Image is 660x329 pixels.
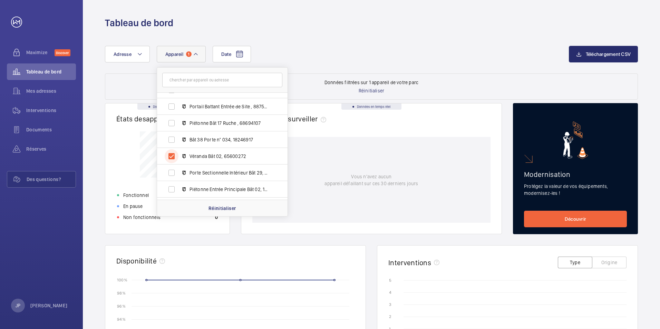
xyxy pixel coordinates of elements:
span: Véranda Bât 02, 65600272 [190,153,270,160]
text: 94 % [117,317,126,322]
span: appareils [146,114,187,123]
h2: États des [116,114,187,123]
button: Date [213,46,251,62]
text: 5 [389,278,391,283]
span: Des questions? [27,176,76,183]
p: Réinitialiser [359,87,384,94]
span: Adresse [114,51,132,57]
span: Porte Sectionnelle Intérieur Bât 29, 89858014 [190,169,270,176]
h2: Disponibilité [116,257,157,265]
span: Documents [26,126,76,133]
button: Adresse [105,46,150,62]
p: JP [16,302,20,309]
a: Découvrir [524,211,627,227]
h2: Appareils à [252,114,329,123]
p: Fonctionnel [123,192,149,199]
text: 3 [389,302,391,307]
p: En pause [123,203,143,210]
div: Données en temps réel [341,103,401,110]
span: Piétonne Entrée Principale Bât 02, 15664362 [190,186,270,193]
text: 2 [389,314,391,319]
span: Appareil [165,51,183,57]
button: Type [558,257,592,268]
text: 96 % [117,304,126,309]
text: 4 [389,290,391,295]
div: Données en temps réel [137,103,197,110]
button: Téléchargement CSV [569,46,638,62]
p: Protégez la valeur de vos équipements, modernisez-les ! [524,183,627,197]
p: Non fonctionnels [123,214,161,221]
span: Mes adresses [26,88,76,94]
text: 100 % [117,277,127,282]
h2: Interventions [388,258,431,267]
p: 0 [215,214,218,221]
span: Discover [55,49,70,56]
span: Bât 38 Porte n° 034, 18246917 [190,136,270,143]
button: Origine [592,257,627,268]
p: Vous n'avez aucun appareil défaillant sur ces 30 derniers jours [324,173,418,187]
p: Données filtrées sur 1 appareil de votre parc [324,79,418,86]
span: Téléchargement CSV [586,51,631,57]
input: Chercher par appareil ou adresse [162,73,282,87]
p: [PERSON_NAME] [30,302,68,309]
span: Piétonne Bât 17 Ruche , 68694107 [190,120,270,127]
span: Date [221,51,231,57]
span: Maximize [26,49,55,56]
h1: Tableau de bord [105,17,173,29]
text: 98 % [117,291,126,296]
span: surveiller [288,114,329,123]
img: marketing-card.svg [563,121,588,159]
p: Réinitialiser [208,205,236,212]
span: Réserves [26,146,76,152]
span: 1 [186,51,192,57]
span: Portail Battant Entrée de Site , 88752069 [190,103,270,110]
span: Interventions [26,107,76,114]
h2: Modernisation [524,170,627,179]
span: Tableau de bord [26,68,76,75]
button: Appareil1 [157,46,206,62]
